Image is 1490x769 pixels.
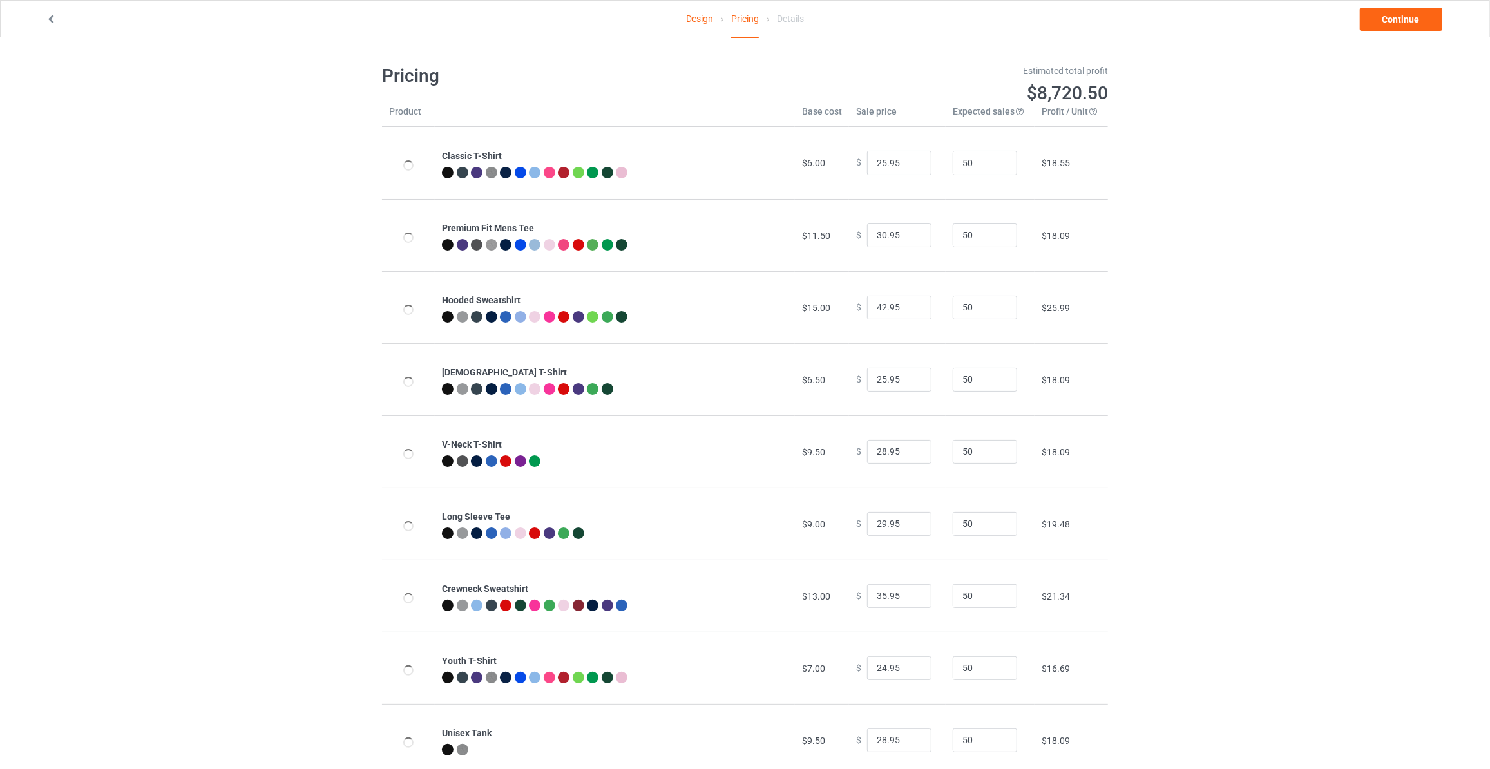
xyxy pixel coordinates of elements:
[442,223,534,233] b: Premium Fit Mens Tee
[442,584,528,594] b: Crewneck Sweatshirt
[442,367,567,377] b: [DEMOGRAPHIC_DATA] T-Shirt
[1027,82,1108,104] span: $8,720.50
[856,663,861,673] span: $
[802,303,830,313] span: $15.00
[849,105,946,127] th: Sale price
[1042,519,1070,529] span: $19.48
[1360,8,1442,31] a: Continue
[802,663,825,674] span: $7.00
[1042,303,1070,313] span: $25.99
[856,374,861,384] span: $
[442,656,497,666] b: Youth T-Shirt
[1042,231,1070,241] span: $18.09
[382,105,435,127] th: Product
[802,519,825,529] span: $9.00
[686,1,713,37] a: Design
[1042,663,1070,674] span: $16.69
[1042,447,1070,457] span: $18.09
[382,64,736,88] h1: Pricing
[731,1,759,38] div: Pricing
[777,1,804,37] div: Details
[802,447,825,457] span: $9.50
[802,591,830,602] span: $13.00
[1042,736,1070,746] span: $18.09
[457,744,468,755] img: heather_texture.png
[442,728,492,738] b: Unisex Tank
[802,375,825,385] span: $6.50
[856,591,861,601] span: $
[486,239,497,251] img: heather_texture.png
[442,439,502,450] b: V-Neck T-Shirt
[754,64,1109,77] div: Estimated total profit
[1042,375,1070,385] span: $18.09
[856,518,861,529] span: $
[802,231,830,241] span: $11.50
[856,302,861,312] span: $
[795,105,849,127] th: Base cost
[856,735,861,745] span: $
[1035,105,1108,127] th: Profit / Unit
[1042,591,1070,602] span: $21.34
[856,158,861,168] span: $
[802,736,825,746] span: $9.50
[442,295,521,305] b: Hooded Sweatshirt
[442,511,510,522] b: Long Sleeve Tee
[946,105,1035,127] th: Expected sales
[442,151,502,161] b: Classic T-Shirt
[1042,158,1070,168] span: $18.55
[856,230,861,240] span: $
[486,672,497,683] img: heather_texture.png
[856,446,861,457] span: $
[802,158,825,168] span: $6.00
[486,167,497,178] img: heather_texture.png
